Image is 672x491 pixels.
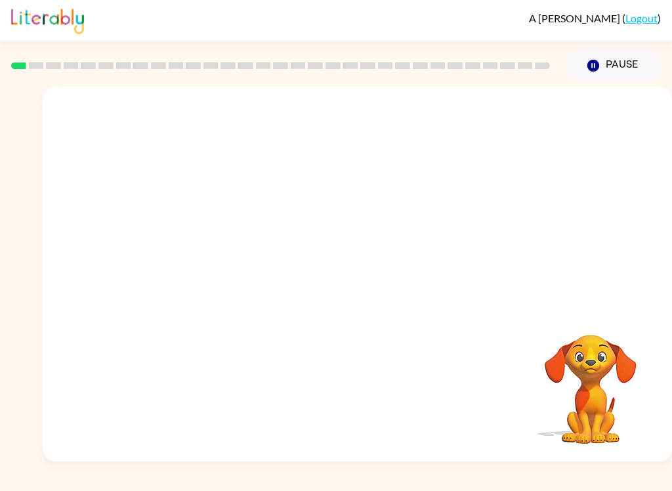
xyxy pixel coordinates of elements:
[625,12,658,24] a: Logout
[566,51,661,81] button: Pause
[525,314,656,446] video: Your browser must support playing .mp4 files to use Literably. Please try using another browser.
[11,5,84,34] img: Literably
[529,12,661,24] div: ( )
[529,12,622,24] span: A [PERSON_NAME]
